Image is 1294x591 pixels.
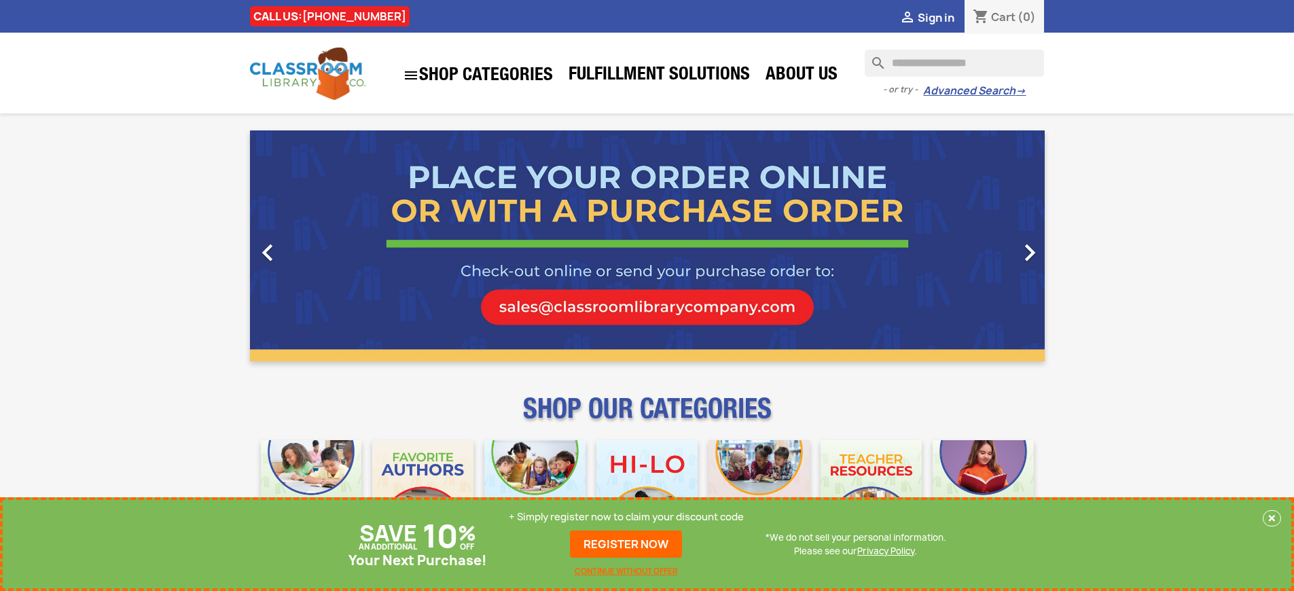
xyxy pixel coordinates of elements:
[933,440,1034,541] img: CLC_Dyslexia_Mobile.jpg
[973,10,989,26] i: shopping_cart
[302,9,406,24] a: [PHONE_NUMBER]
[918,10,954,25] span: Sign in
[759,62,844,90] a: About Us
[708,440,810,541] img: CLC_Fiction_Nonfiction_Mobile.jpg
[925,130,1045,361] a: Next
[250,130,370,361] a: Previous
[250,130,1045,361] ul: Carousel container
[251,236,285,270] i: 
[1018,10,1036,24] span: (0)
[562,62,757,90] a: Fulfillment Solutions
[923,84,1026,98] a: Advanced Search→
[484,440,586,541] img: CLC_Phonics_And_Decodables_Mobile.jpg
[883,83,923,96] span: - or try -
[899,10,916,26] i: 
[250,6,410,26] div: CALL US:
[250,48,365,100] img: Classroom Library Company
[865,50,881,66] i: search
[396,60,560,90] a: SHOP CATEGORIES
[1013,236,1047,270] i: 
[899,10,954,25] a:  Sign in
[403,67,419,84] i: 
[991,10,1016,24] span: Cart
[596,440,698,541] img: CLC_HiLo_Mobile.jpg
[250,405,1045,429] p: SHOP OUR CATEGORIES
[372,440,473,541] img: CLC_Favorite_Authors_Mobile.jpg
[261,440,362,541] img: CLC_Bulk_Mobile.jpg
[865,50,1044,77] input: Search
[821,440,922,541] img: CLC_Teacher_Resources_Mobile.jpg
[1016,84,1026,98] span: →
